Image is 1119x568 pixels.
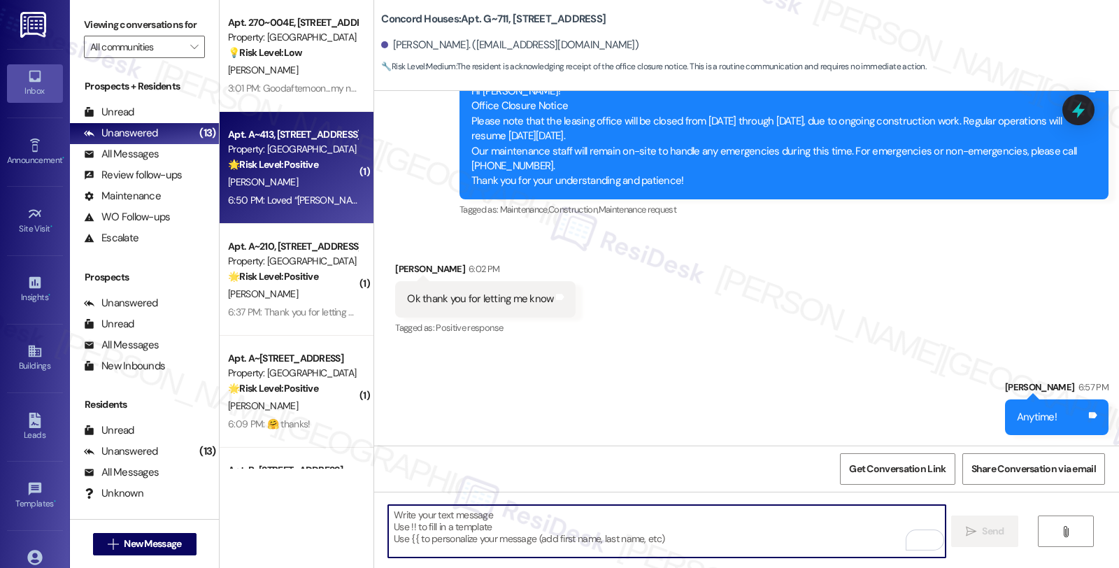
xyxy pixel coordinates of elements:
div: All Messages [84,338,159,353]
img: ResiDesk Logo [20,12,49,38]
div: Ok thank you for letting me know [407,292,553,306]
div: Property: [GEOGRAPHIC_DATA] [228,254,357,269]
a: Templates • [7,477,63,515]
span: Positive response [436,322,503,334]
div: Apt. 270~004E, [STREET_ADDRESS] [228,15,357,30]
i:  [108,539,118,550]
span: [PERSON_NAME] [228,176,298,188]
div: All Messages [84,465,159,480]
div: Unknown [84,486,143,501]
div: Hi [PERSON_NAME]! Office Closure Notice Please note that the leasing office will be closed from [... [471,84,1086,189]
a: Site Visit • [7,202,63,240]
div: Property: [GEOGRAPHIC_DATA] [228,142,357,157]
span: • [54,497,56,506]
div: Unread [84,105,134,120]
div: Unread [84,423,134,438]
div: [PERSON_NAME]. ([EMAIL_ADDRESS][DOMAIN_NAME]) [381,38,639,52]
div: 6:37 PM: Thank you for letting me know. [228,306,387,318]
div: Unanswered [84,444,158,459]
span: • [62,153,64,163]
div: 3:01 PM: Goodafternoon...my name is [PERSON_NAME] lives at 730 bldg...apt 4e...I would request to... [228,82,1092,94]
span: : The resident is acknowledging receipt of the office closure notice. This is a routine communica... [381,59,926,74]
div: Prospects [70,270,219,285]
div: [PERSON_NAME] [1005,380,1109,399]
button: Share Conversation via email [962,453,1105,485]
div: Prospects + Residents [70,79,219,94]
div: Review follow-ups [84,168,182,183]
a: Buildings [7,339,63,377]
div: Tagged as: [395,318,576,338]
i:  [966,526,976,537]
div: (13) [196,122,219,144]
div: Escalate [84,231,138,246]
div: Property: [GEOGRAPHIC_DATA] [228,30,357,45]
strong: 🌟 Risk Level: Positive [228,270,318,283]
span: Maintenance , [500,204,548,215]
div: Tagged as: [459,199,1109,220]
a: Leads [7,409,63,446]
b: Concord Houses: Apt. G~711, [STREET_ADDRESS] [381,12,606,27]
div: 6:57 PM [1075,380,1109,395]
span: Construction , [548,204,599,215]
a: Insights • [7,271,63,308]
button: Send [951,516,1019,547]
div: Apt. A~210, [STREET_ADDRESS] [228,239,357,254]
a: Inbox [7,64,63,102]
div: 6:02 PM [465,262,499,276]
textarea: To enrich screen reader interactions, please activate Accessibility in Grammarly extension settings [388,505,945,558]
input: All communities [90,36,183,58]
div: Unanswered [84,126,158,141]
span: [PERSON_NAME] [228,64,298,76]
span: • [48,290,50,300]
button: New Message [93,533,197,555]
div: [PERSON_NAME] [395,262,576,281]
span: Share Conversation via email [971,462,1096,476]
div: New Inbounds [84,359,165,374]
div: Residents [70,397,219,412]
span: Get Conversation Link [849,462,946,476]
span: New Message [124,537,181,551]
i:  [190,41,198,52]
div: (13) [196,441,219,462]
strong: 🌟 Risk Level: Positive [228,158,318,171]
div: Anytime! [1017,410,1057,425]
div: Unread [84,317,134,332]
span: Maintenance request [599,204,677,215]
div: Property: [GEOGRAPHIC_DATA] [228,366,357,381]
span: [PERSON_NAME] [228,287,298,300]
strong: 🌟 Risk Level: Positive [228,382,318,395]
div: 6:09 PM: 🤗 thanks! [228,418,310,430]
i:  [1060,526,1071,537]
div: All Messages [84,147,159,162]
button: Get Conversation Link [840,453,955,485]
div: WO Follow-ups [84,210,170,225]
div: Apt. A~413, [STREET_ADDRESS] [228,127,357,142]
strong: 💡 Risk Level: Low [228,46,302,59]
div: Unanswered [84,296,158,311]
div: Maintenance [84,189,161,204]
label: Viewing conversations for [84,14,205,36]
div: Apt. A~[STREET_ADDRESS] [228,351,357,366]
strong: 🔧 Risk Level: Medium [381,61,455,72]
span: [PERSON_NAME] [228,399,298,412]
span: • [50,222,52,232]
div: Apt. B~[STREET_ADDRESS] [228,463,357,478]
span: Send [982,524,1004,539]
